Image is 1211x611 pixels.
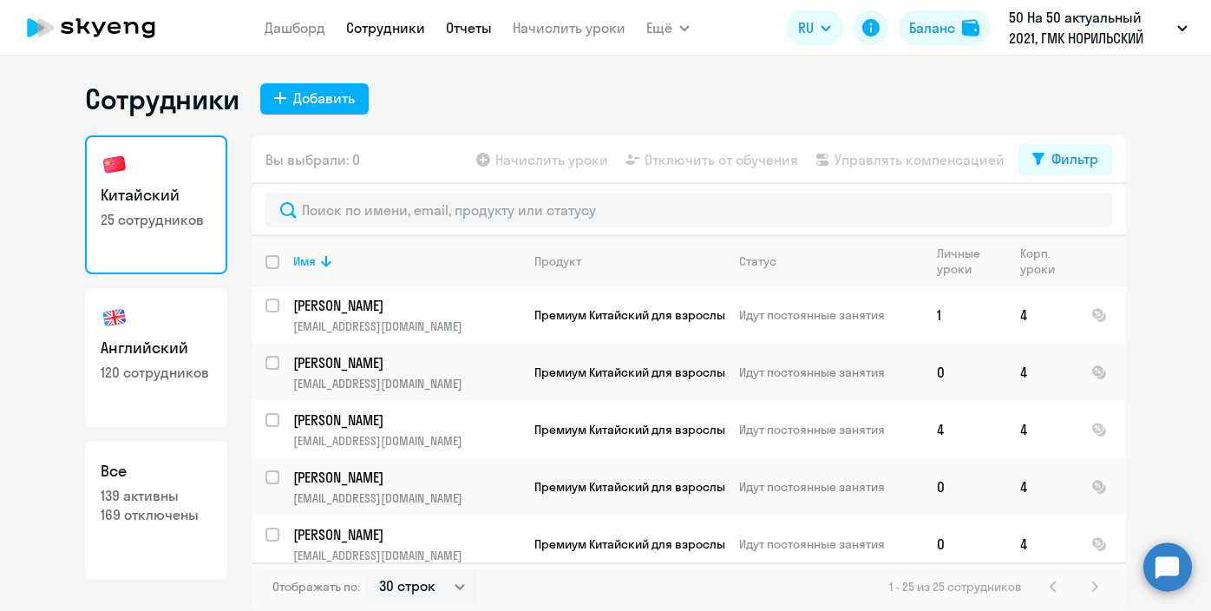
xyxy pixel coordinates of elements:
[798,17,814,38] span: RU
[923,286,1006,344] td: 1
[1000,7,1196,49] button: 50 На 50 актуальный 2021, ГМК НОРИЛЬСКИЙ НИКЕЛЬ, ПАО
[293,490,520,506] p: [EMAIL_ADDRESS][DOMAIN_NAME]
[962,19,979,36] img: balance
[923,516,1006,573] td: 0
[739,479,922,495] p: Идут постоянные занятия
[265,19,325,36] a: Дашборд
[1051,148,1098,169] div: Фильтр
[293,468,520,487] p: [PERSON_NAME]
[293,296,520,334] a: [PERSON_NAME][EMAIL_ADDRESS][DOMAIN_NAME]
[739,253,776,269] div: Статус
[293,525,520,563] a: [PERSON_NAME][EMAIL_ADDRESS][DOMAIN_NAME]
[85,82,239,116] h1: Сотрудники
[1020,246,1064,277] div: Корп. уроки
[293,525,520,544] p: [PERSON_NAME]
[446,19,492,36] a: Отчеты
[293,411,520,430] p: [PERSON_NAME]
[293,548,520,563] p: [EMAIL_ADDRESS][DOMAIN_NAME]
[937,246,993,277] div: Личные уроки
[534,253,581,269] div: Продукт
[265,149,360,170] span: Вы выбрали: 0
[1020,246,1077,277] div: Корп. уроки
[923,401,1006,458] td: 4
[646,10,690,45] button: Ещё
[293,353,520,391] a: [PERSON_NAME][EMAIL_ADDRESS][DOMAIN_NAME]
[85,288,227,427] a: Английский120 сотрудников
[101,486,212,505] p: 139 активны
[534,422,731,437] span: Премиум Китайский для взрослых
[293,433,520,449] p: [EMAIL_ADDRESS][DOMAIN_NAME]
[1006,401,1077,458] td: 4
[293,353,520,372] p: [PERSON_NAME]
[1006,344,1077,401] td: 4
[513,19,625,36] a: Начислить уроки
[739,536,922,552] p: Идут постоянные занятия
[101,151,128,179] img: chinese
[1006,286,1077,344] td: 4
[739,253,922,269] div: Статус
[534,307,731,323] span: Премиум Китайский для взрослых
[1006,516,1077,573] td: 4
[101,460,212,483] h3: Все
[272,579,360,595] span: Отображать по:
[534,479,731,495] span: Премиум Китайский для взрослых
[739,307,922,323] p: Идут постоянные занятия
[1009,7,1170,49] p: 50 На 50 актуальный 2021, ГМК НОРИЛЬСКИЙ НИКЕЛЬ, ПАО
[293,88,355,108] div: Добавить
[101,505,212,524] p: 169 отключены
[937,246,1005,277] div: Личные уроки
[101,184,212,207] h3: Китайский
[101,210,212,229] p: 25 сотрудников
[293,468,520,506] a: [PERSON_NAME][EMAIL_ADDRESS][DOMAIN_NAME]
[293,253,520,269] div: Имя
[85,135,227,274] a: Китайский25 сотрудников
[85,441,227,580] a: Все139 активны169 отключены
[646,17,672,38] span: Ещё
[346,19,425,36] a: Сотрудники
[923,344,1006,401] td: 0
[101,304,128,332] img: english
[534,536,731,552] span: Премиум Китайский для взрослых
[786,10,843,45] button: RU
[293,411,520,449] a: [PERSON_NAME][EMAIL_ADDRESS][DOMAIN_NAME]
[1006,458,1077,516] td: 4
[293,253,316,269] div: Имя
[534,365,731,380] span: Премиум Китайский для взрослых
[265,193,1112,227] input: Поиск по имени, email, продукту или статусу
[293,376,520,391] p: [EMAIL_ADDRESS][DOMAIN_NAME]
[534,253,724,269] div: Продукт
[1018,144,1112,175] button: Фильтр
[293,319,520,334] p: [EMAIL_ADDRESS][DOMAIN_NAME]
[899,10,990,45] button: Балансbalance
[923,458,1006,516] td: 0
[739,365,922,380] p: Идут постоянные занятия
[889,579,1022,595] span: 1 - 25 из 25 сотрудников
[909,17,955,38] div: Баланс
[101,363,212,382] p: 120 сотрудников
[293,296,520,315] p: [PERSON_NAME]
[739,422,922,437] p: Идут постоянные занятия
[260,83,369,115] button: Добавить
[101,337,212,359] h3: Английский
